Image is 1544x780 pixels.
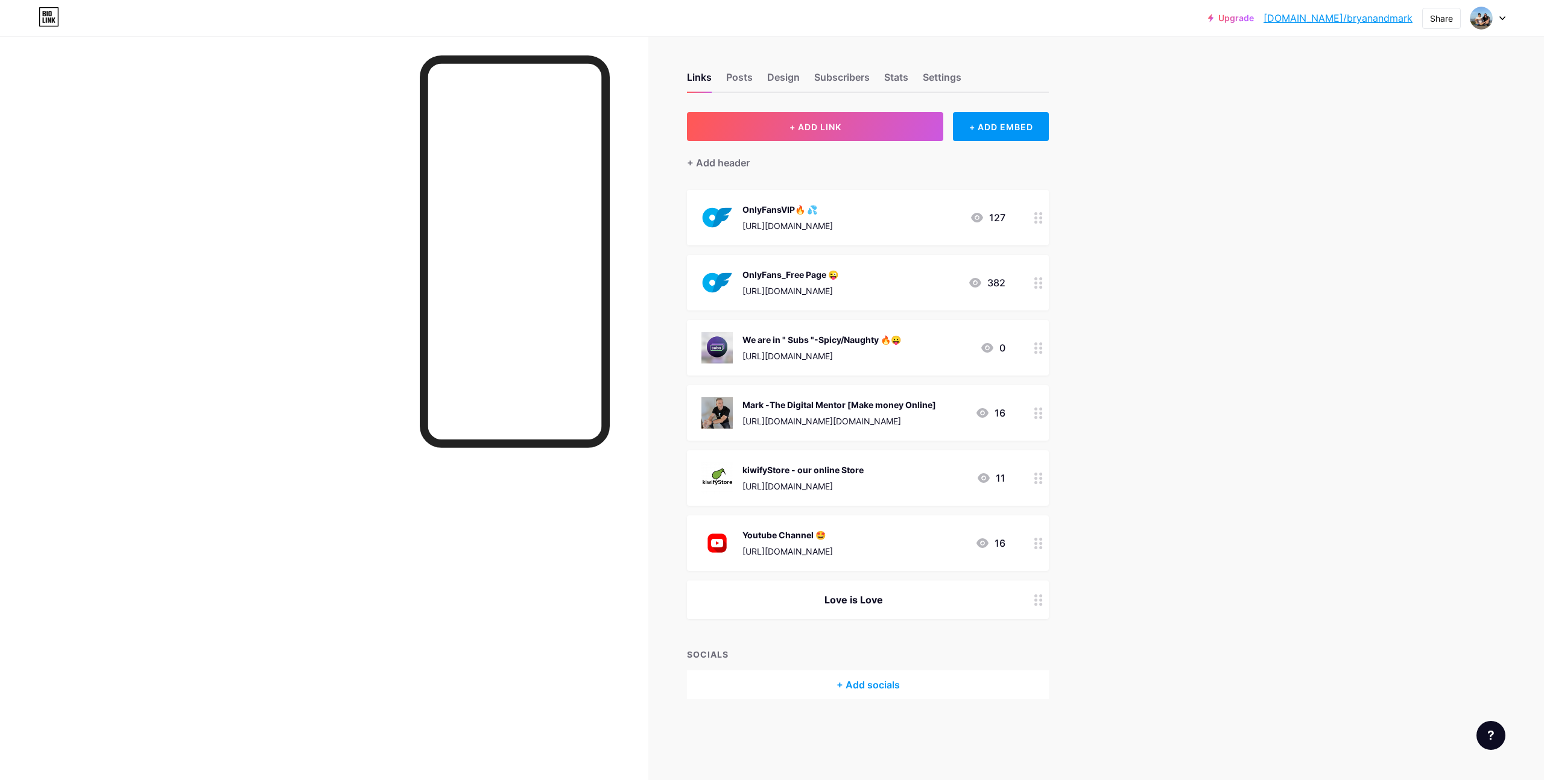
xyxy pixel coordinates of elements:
[1430,12,1453,25] div: Share
[701,527,733,559] img: Youtube Channel 🤩
[742,268,838,281] div: OnlyFans_Free Page 😜
[687,670,1049,699] div: + Add socials
[742,480,864,492] div: [URL][DOMAIN_NAME]
[980,341,1005,355] div: 0
[884,70,908,92] div: Stats
[742,203,833,216] div: OnlyFansVIP🔥 💦
[687,70,712,92] div: Links
[742,333,901,346] div: We are in " Subs "-Spicy/Naughty 🔥😛
[789,122,841,132] span: + ADD LINK
[742,415,936,427] div: [URL][DOMAIN_NAME][DOMAIN_NAME]
[726,70,753,92] div: Posts
[701,202,733,233] img: OnlyFansVIP🔥 💦
[953,112,1049,141] div: + ADD EMBED
[742,545,833,558] div: [URL][DOMAIN_NAME]
[1208,13,1254,23] a: Upgrade
[687,112,943,141] button: + ADD LINK
[701,462,733,494] img: kiwifyStore - our online Store
[968,275,1005,290] div: 382
[742,464,864,476] div: kiwifyStore - our online Store
[742,350,901,362] div: [URL][DOMAIN_NAME]
[1470,7,1493,30] img: Bryan-and Mark
[742,219,833,232] div: [URL][DOMAIN_NAME]
[701,593,1005,607] div: Love is Love
[742,398,936,411] div: Mark -The Digital Mentor [Make money Online]
[742,529,833,541] div: Youtube Channel 🤩
[701,267,733,298] img: OnlyFans_Free Page 😜
[923,70,961,92] div: Settings
[814,70,870,92] div: Subscribers
[970,210,1005,225] div: 127
[742,285,838,297] div: [URL][DOMAIN_NAME]
[701,397,733,429] img: Mark -The Digital Mentor [Make money Online]
[687,156,750,170] div: + Add header
[975,536,1005,550] div: 16
[976,471,1005,485] div: 11
[767,70,800,92] div: Design
[1264,11,1413,25] a: [DOMAIN_NAME]/bryanandmark
[701,332,733,363] img: We are in " Subs "-Spicy/Naughty 🔥😛
[975,406,1005,420] div: 16
[687,648,1049,661] div: SOCIALS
